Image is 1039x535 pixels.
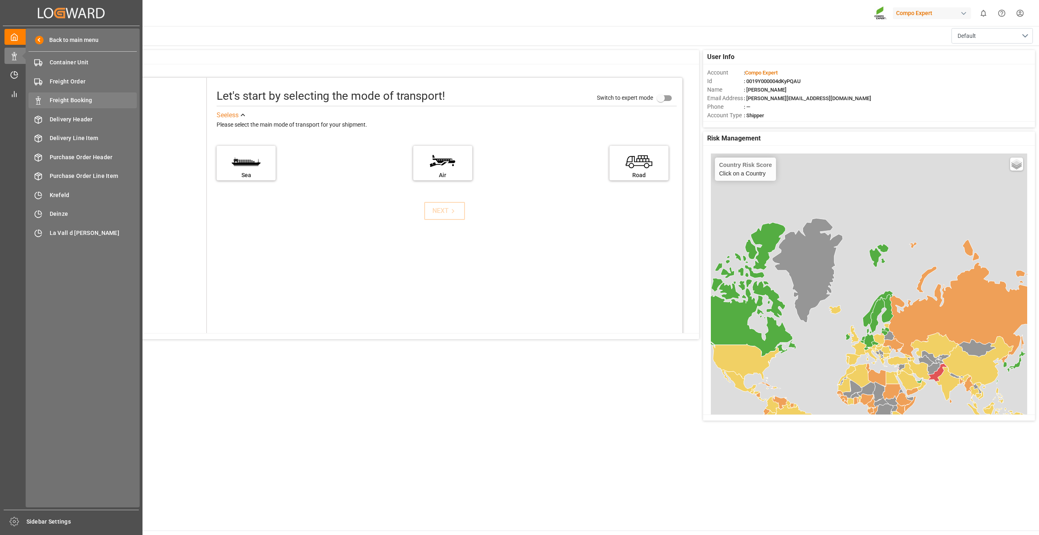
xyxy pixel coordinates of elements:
[707,77,744,86] span: Id
[50,58,137,67] span: Container Unit
[745,70,778,76] span: Compo Expert
[50,191,137,200] span: Krefeld
[744,95,871,101] span: : [PERSON_NAME][EMAIL_ADDRESS][DOMAIN_NAME]
[50,210,137,218] span: Deinze
[707,52,734,62] span: User Info
[424,202,465,220] button: NEXT
[50,229,137,237] span: La Vall d [PERSON_NAME]
[951,28,1033,44] button: open menu
[28,206,137,222] a: Deinze
[744,112,764,118] span: : Shipper
[707,94,744,103] span: Email Address
[719,162,772,177] div: Click on a Country
[26,517,139,526] span: Sidebar Settings
[707,68,744,77] span: Account
[4,86,138,101] a: My Reports
[707,86,744,94] span: Name
[432,206,457,216] div: NEXT
[217,88,445,105] div: Let's start by selecting the mode of transport!
[1010,158,1023,171] a: Layers
[28,130,137,146] a: Delivery Line Item
[719,162,772,168] h4: Country Risk Score
[707,111,744,120] span: Account Type
[744,87,787,93] span: : [PERSON_NAME]
[28,225,137,241] a: La Vall d [PERSON_NAME]
[50,172,137,180] span: Purchase Order Line Item
[597,94,653,101] span: Switch to expert mode
[4,67,138,83] a: Timeslot Management
[221,171,272,180] div: Sea
[874,6,887,20] img: Screenshot%202023-09-29%20at%2010.02.21.png_1712312052.png
[893,5,974,21] button: Compo Expert
[744,104,750,110] span: : —
[707,103,744,111] span: Phone
[893,7,971,19] div: Compo Expert
[28,111,137,127] a: Delivery Header
[217,120,677,130] div: Please select the main mode of transport for your shipment.
[958,32,976,40] span: Default
[50,153,137,162] span: Purchase Order Header
[28,92,137,108] a: Freight Booking
[50,134,137,143] span: Delivery Line Item
[974,4,993,22] button: show 0 new notifications
[744,78,801,84] span: : 0019Y000004dKyPQAU
[28,73,137,89] a: Freight Order
[744,70,778,76] span: :
[417,171,468,180] div: Air
[707,134,761,143] span: Risk Management
[50,96,137,105] span: Freight Booking
[28,55,137,70] a: Container Unit
[50,77,137,86] span: Freight Order
[614,171,664,180] div: Road
[28,187,137,203] a: Krefeld
[50,115,137,124] span: Delivery Header
[993,4,1011,22] button: Help Center
[44,36,99,44] span: Back to main menu
[217,110,239,120] div: See less
[28,168,137,184] a: Purchase Order Line Item
[4,29,138,45] a: My Cockpit
[28,149,137,165] a: Purchase Order Header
